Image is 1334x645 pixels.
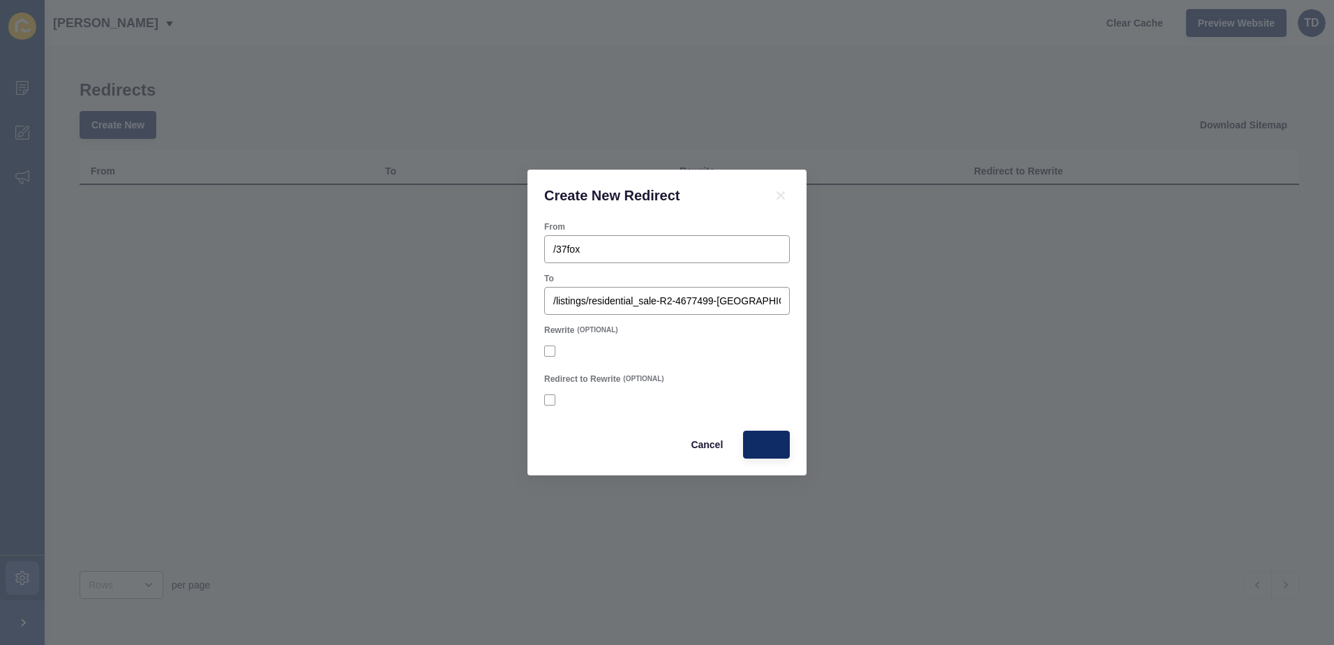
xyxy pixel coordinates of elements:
button: Cancel [679,431,735,459]
label: Rewrite [544,325,574,336]
span: Cancel [691,438,723,452]
span: (OPTIONAL) [577,325,617,335]
label: To [544,273,554,284]
label: Redirect to Rewrite [544,373,620,385]
h1: Create New Redirect [544,186,755,205]
label: From [544,221,565,232]
span: (OPTIONAL) [623,374,664,384]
